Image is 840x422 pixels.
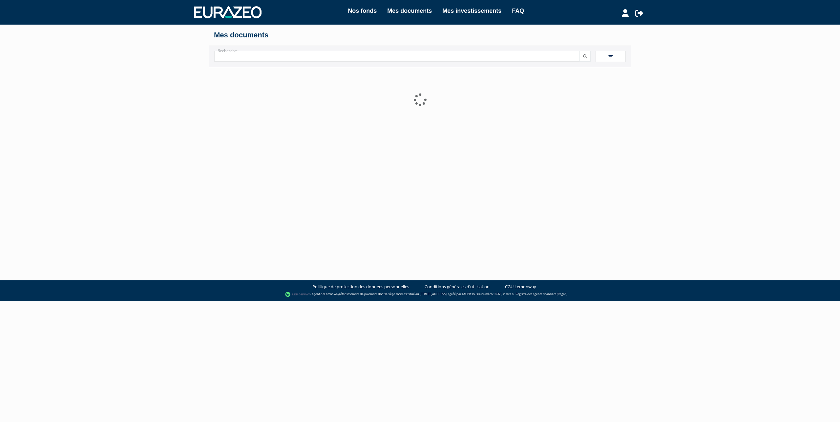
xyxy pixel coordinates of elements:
[387,6,432,15] a: Mes documents
[214,31,626,39] h4: Mes documents
[512,6,524,15] a: FAQ
[324,292,339,296] a: Lemonway
[348,6,377,15] a: Nos fonds
[515,292,567,296] a: Registre des agents financiers (Regafi)
[608,54,614,60] img: filter.svg
[442,6,501,15] a: Mes investissements
[285,291,310,298] img: logo-lemonway.png
[7,291,833,298] div: - Agent de (établissement de paiement dont le siège social est situé au [STREET_ADDRESS], agréé p...
[425,284,490,290] a: Conditions générales d'utilisation
[194,6,262,18] img: 1732889491-logotype_eurazeo_blanc_rvb.png
[214,51,580,62] input: Recherche
[505,284,536,290] a: CGU Lemonway
[312,284,409,290] a: Politique de protection des données personnelles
